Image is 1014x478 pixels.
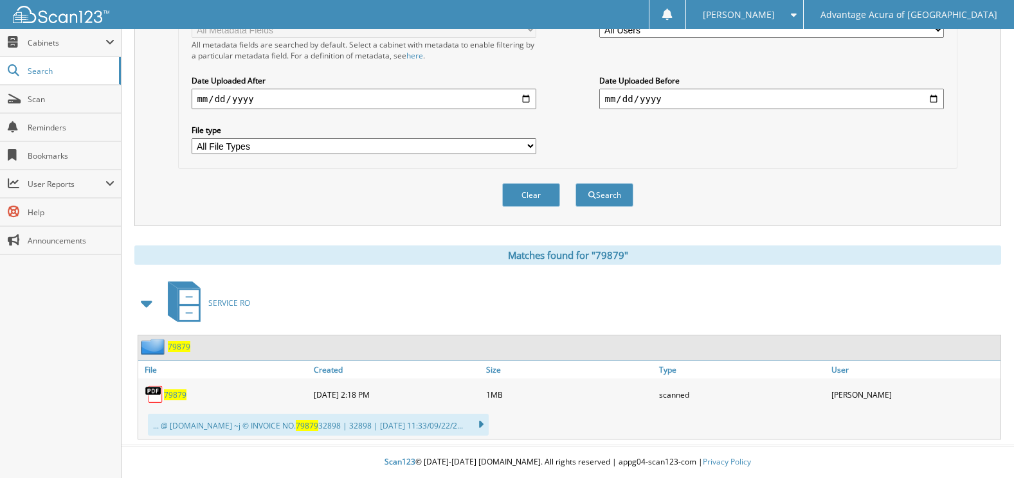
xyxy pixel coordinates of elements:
[703,456,751,467] a: Privacy Policy
[28,66,113,76] span: Search
[656,382,828,407] div: scanned
[296,420,318,431] span: 79879
[192,89,536,109] input: start
[28,179,105,190] span: User Reports
[656,361,828,378] a: Type
[134,245,1001,265] div: Matches found for "79879"
[385,456,415,467] span: Scan123
[575,183,633,207] button: Search
[141,339,168,355] img: folder2.png
[703,11,775,19] span: [PERSON_NAME]
[28,122,114,133] span: Reminders
[28,150,114,161] span: Bookmarks
[192,75,536,86] label: Date Uploaded After
[28,94,114,105] span: Scan
[599,75,943,86] label: Date Uploaded Before
[406,50,423,61] a: here
[160,278,250,328] a: SERVICE RO
[820,11,997,19] span: Advantage Acura of [GEOGRAPHIC_DATA]
[145,385,164,404] img: PDF.png
[599,89,943,109] input: end
[950,416,1014,478] iframe: Chat Widget
[192,39,536,61] div: All metadata fields are searched by default. Select a cabinet with metadata to enable filtering b...
[192,125,536,136] label: File type
[148,414,489,436] div: ... @ [DOMAIN_NAME] ~j © INVOICE NO. 32898 | 32898 | [DATE] 11:33/09/22/2...
[28,235,114,246] span: Announcements
[208,297,250,308] span: SERVICE RO
[311,361,483,378] a: Created
[828,361,1000,378] a: User
[28,37,105,48] span: Cabinets
[122,447,1014,478] div: © [DATE]-[DATE] [DOMAIN_NAME]. All rights reserved | appg04-scan123-com |
[164,389,186,400] a: 79879
[311,382,483,407] div: [DATE] 2:18 PM
[13,6,109,23] img: scan123-logo-white.svg
[483,382,655,407] div: 1MB
[138,361,311,378] a: File
[828,382,1000,407] div: [PERSON_NAME]
[502,183,560,207] button: Clear
[483,361,655,378] a: Size
[168,341,190,352] a: 79879
[28,207,114,218] span: Help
